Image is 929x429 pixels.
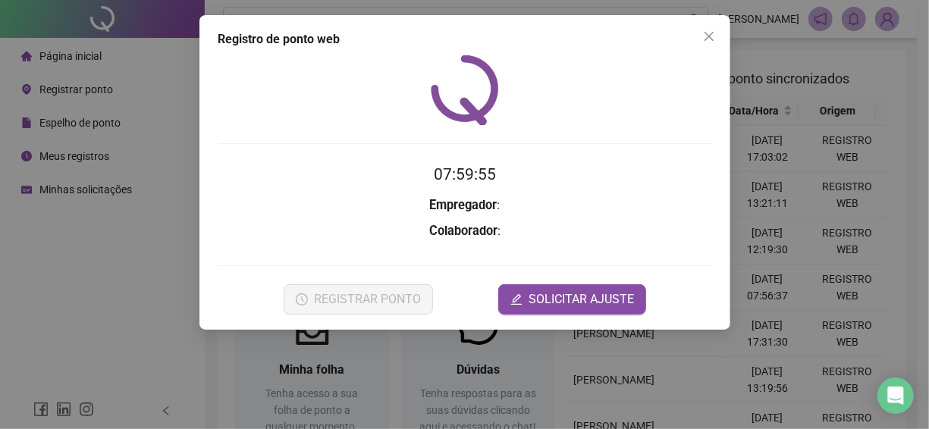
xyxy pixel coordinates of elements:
[283,284,432,315] button: REGISTRAR PONTO
[877,377,914,414] div: Open Intercom Messenger
[431,55,499,125] img: QRPoint
[218,196,712,215] h3: :
[498,284,646,315] button: editSOLICITAR AJUSTE
[510,293,523,305] span: edit
[218,30,712,49] div: Registro de ponto web
[218,221,712,241] h3: :
[429,198,497,212] strong: Empregador
[703,30,715,42] span: close
[434,165,496,183] time: 07:59:55
[429,224,497,238] strong: Colaborador
[697,24,721,49] button: Close
[529,290,634,308] span: SOLICITAR AJUSTE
